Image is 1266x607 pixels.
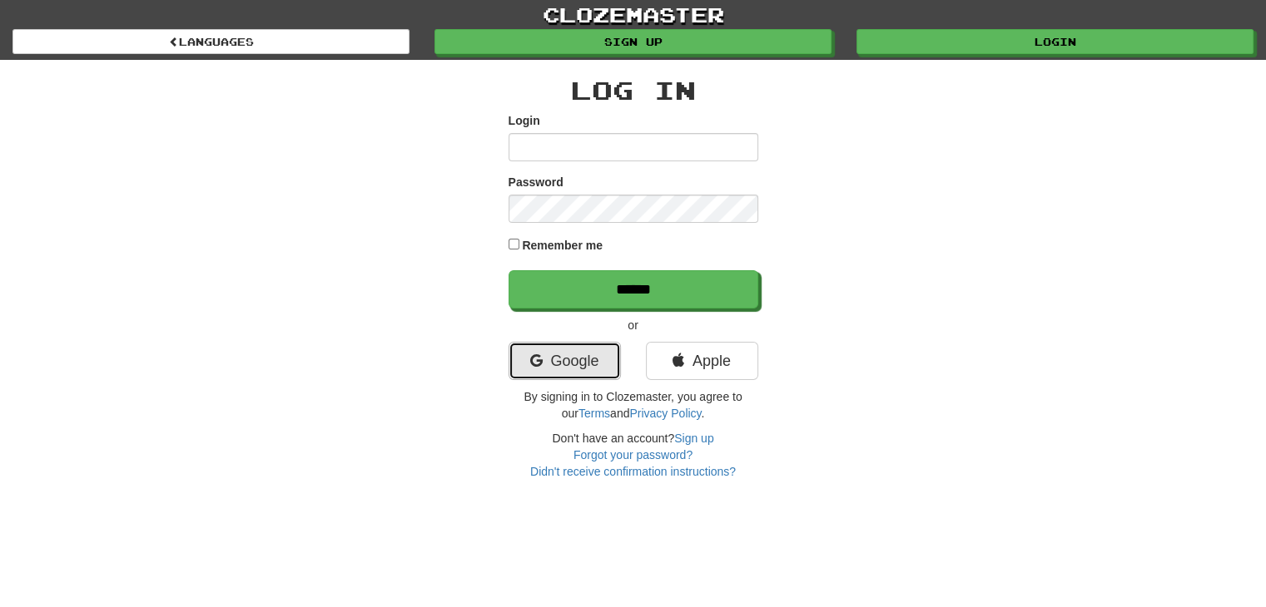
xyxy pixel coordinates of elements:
a: Login [856,29,1254,54]
p: or [509,317,758,333]
a: Privacy Policy [629,407,701,420]
a: Languages [12,29,410,54]
a: Sign up [674,432,713,445]
a: Terms [578,407,610,420]
h2: Log In [509,76,758,104]
a: Apple [646,342,758,380]
label: Remember me [522,237,603,254]
p: By signing in to Clozemaster, you agree to our and . [509,388,758,422]
a: Sign up [434,29,832,54]
label: Login [509,112,540,129]
a: Google [509,342,621,380]
a: Forgot your password? [573,448,693,461]
a: Didn't receive confirmation instructions? [530,465,736,478]
label: Password [509,174,563,190]
div: Don't have an account? [509,430,758,480]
